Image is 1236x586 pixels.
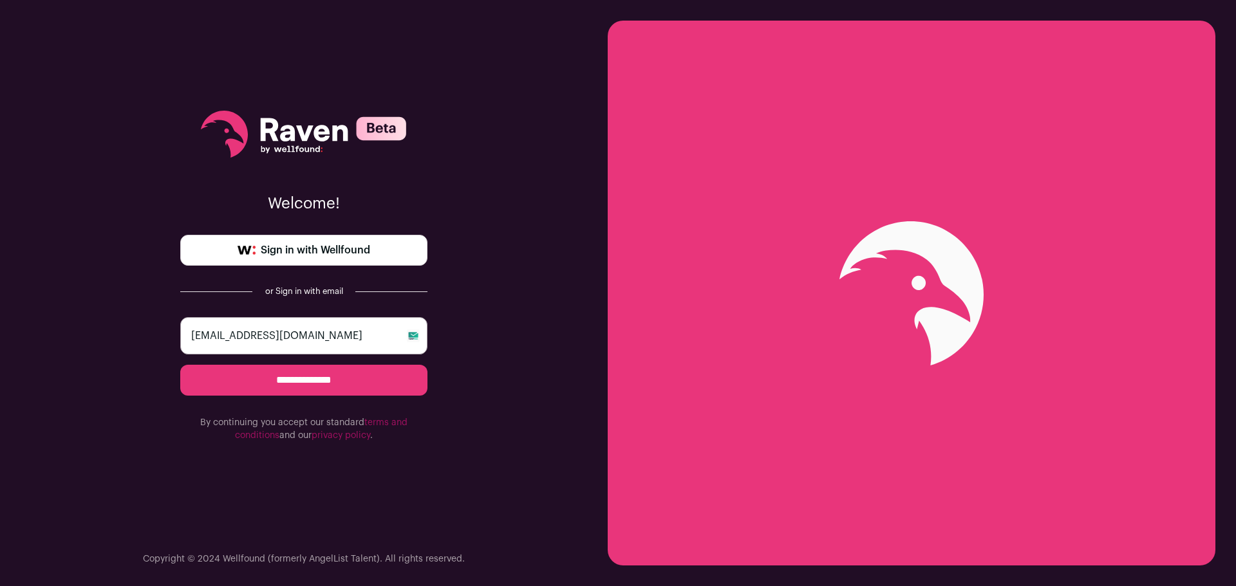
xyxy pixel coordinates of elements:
p: Welcome! [180,194,427,214]
a: Sign in with Wellfound [180,235,427,266]
div: or Sign in with email [263,286,345,297]
img: wellfound-symbol-flush-black-fb3c872781a75f747ccb3a119075da62bfe97bd399995f84a933054e44a575c4.png [238,246,256,255]
a: privacy policy [312,431,370,440]
input: email@example.com [180,317,427,354]
p: Copyright © 2024 Wellfound (formerly AngelList Talent). All rights reserved. [143,553,465,565]
p: By continuing you accept our standard and our . [180,416,427,442]
span: Sign in with Wellfound [261,243,370,258]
